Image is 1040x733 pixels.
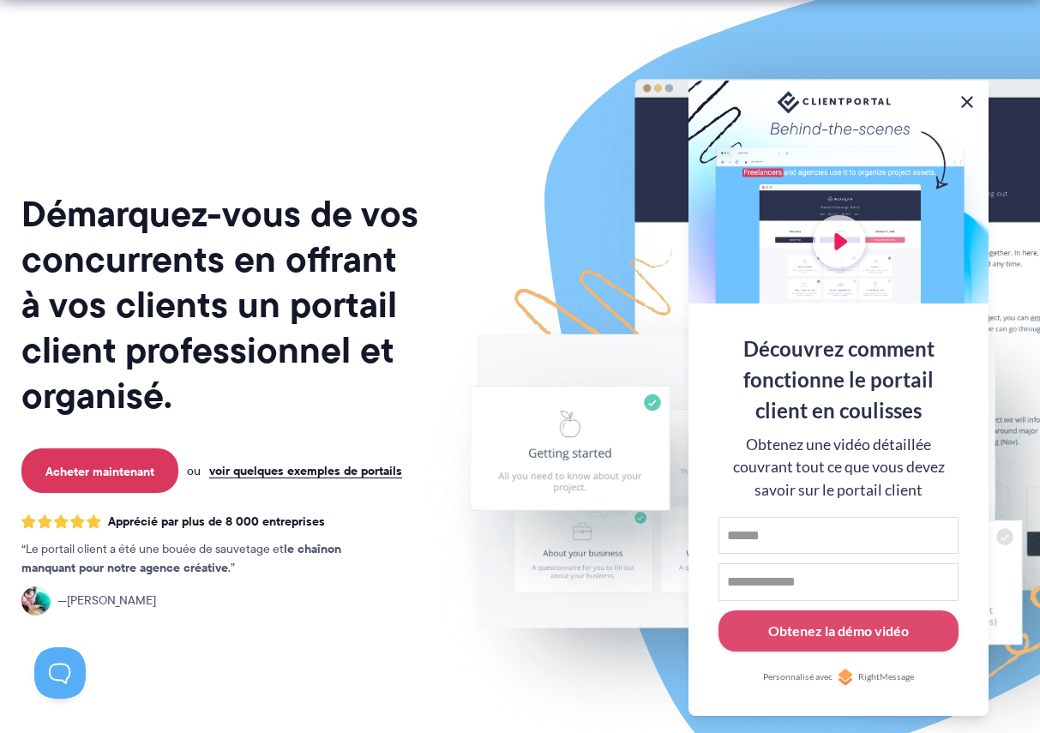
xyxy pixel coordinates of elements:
[21,448,178,493] a: Acheter maintenant
[209,461,402,480] font: voir quelques exemples de portails
[108,512,325,531] font: Apprécié par plus de 8 000 entreprises
[45,462,154,481] font: Acheter maintenant
[21,186,418,423] font: Démarquez-vous de vos concurrents en offrant à vos clients un portail client professionnel et org...
[858,671,914,682] font: RightMessage
[718,669,959,686] a: Personnalisé avecRightMessage
[837,669,854,686] img: Personnalisé avec RightMessage
[733,436,945,499] font: Obtenez une vidéo détaillée couvrant tout ce que vous devez savoir sur le portail client
[209,463,402,478] a: voir quelques exemples de portails
[228,559,231,576] font: .
[67,592,156,609] font: [PERSON_NAME]
[26,540,284,557] font: Le portail client a été une bouée de sauvetage et
[768,622,909,639] font: Obtenez la démo vidéo
[743,336,935,423] font: Découvrez comment fonctionne le portail client en coulisses
[718,610,959,652] button: Obtenez la démo vidéo
[34,647,86,699] iframe: Basculer le support client
[187,462,201,479] font: ou
[21,539,341,577] font: le chaînon manquant pour notre agence créative
[763,671,833,682] font: Personnalisé avec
